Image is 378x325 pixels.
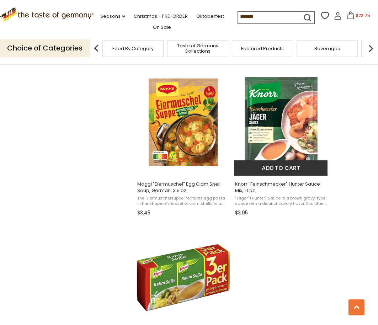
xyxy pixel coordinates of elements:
img: Knorr Sauce Cube, Cream Sauce Mix, 3 x 0.8 oz. [136,230,230,325]
a: Beverages [314,46,340,51]
span: $22.75 [356,12,370,18]
a: Christmas - PRE-ORDER [134,12,188,20]
a: Knorr [234,69,328,218]
img: Maggi "Eiermuschel" Egg Clam Shell Soup, German, 3.5 oz. [136,75,230,169]
a: Maggi [136,69,230,218]
span: Maggi "Eiermuschel" Egg Clam Shell Soup, German, 3.5 oz. [137,181,229,194]
img: next arrow [364,41,378,55]
span: "Jäger" (Hunter) Sauce is a brown gravy-type sauce with a distinct savory flavor. It is often ser... [235,196,327,207]
a: Featured Products [241,46,284,51]
a: Taste of Germany Collections [169,43,226,54]
a: Food By Category [112,46,154,51]
span: The "Eiermuschelsuppe" features egg pasta in the shape of mussel or clam shells in a vegetarian b... [137,196,229,207]
span: $3.95 [235,209,248,217]
span: $3.45 [137,209,150,217]
a: Seasons [100,12,125,20]
a: On Sale [153,23,171,31]
button: Add to cart [234,160,328,176]
a: Oktoberfest [196,12,224,20]
span: Knorr "Feinschmecker" Hunter Sauce Mix, 1.1 oz. [235,181,327,194]
button: $22.75 [343,11,373,22]
img: previous arrow [89,41,103,55]
img: Knorr "Feinschmecker" Hunter Sauce Mix, 1.1 oz. [234,75,328,169]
